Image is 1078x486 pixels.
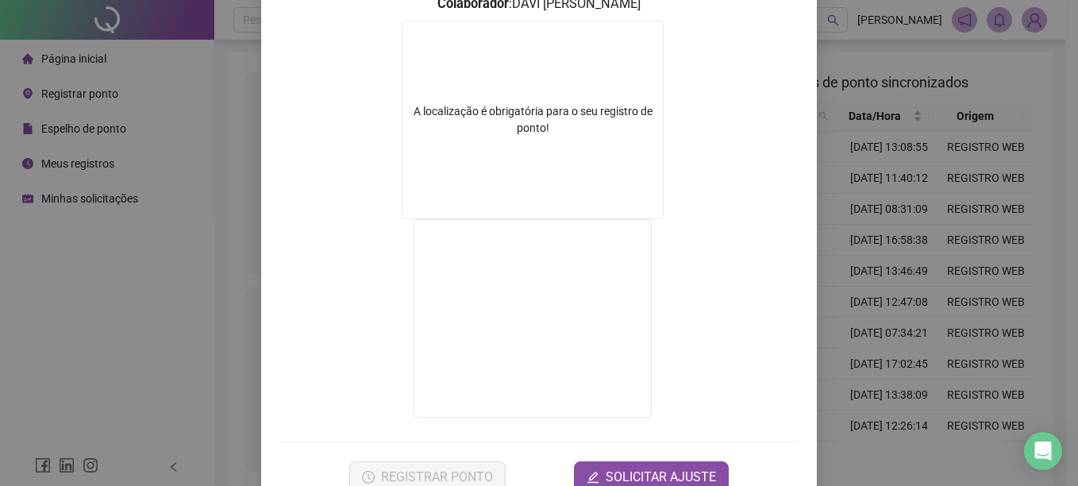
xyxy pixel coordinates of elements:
div: A localização é obrigatória para o seu registro de ponto! [402,103,663,137]
div: Open Intercom Messenger [1024,432,1062,470]
span: edit [587,471,599,484]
